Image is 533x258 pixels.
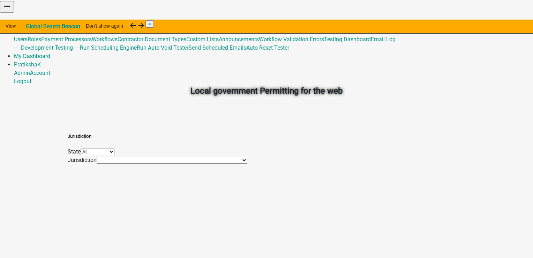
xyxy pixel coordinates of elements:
i: arrow_forward [137,21,145,30]
label: Jurisdiction [68,157,97,163]
strong: Global Search Beacon [26,23,80,30]
i: arrow_back [129,21,137,30]
button: Don't show again [80,20,129,32]
h2: Local government Permitting for the web [73,85,460,97]
span: × [148,21,151,27]
label: State [68,148,81,155]
h5: Jurisdiction [68,133,247,140]
button: Close [145,20,154,28]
